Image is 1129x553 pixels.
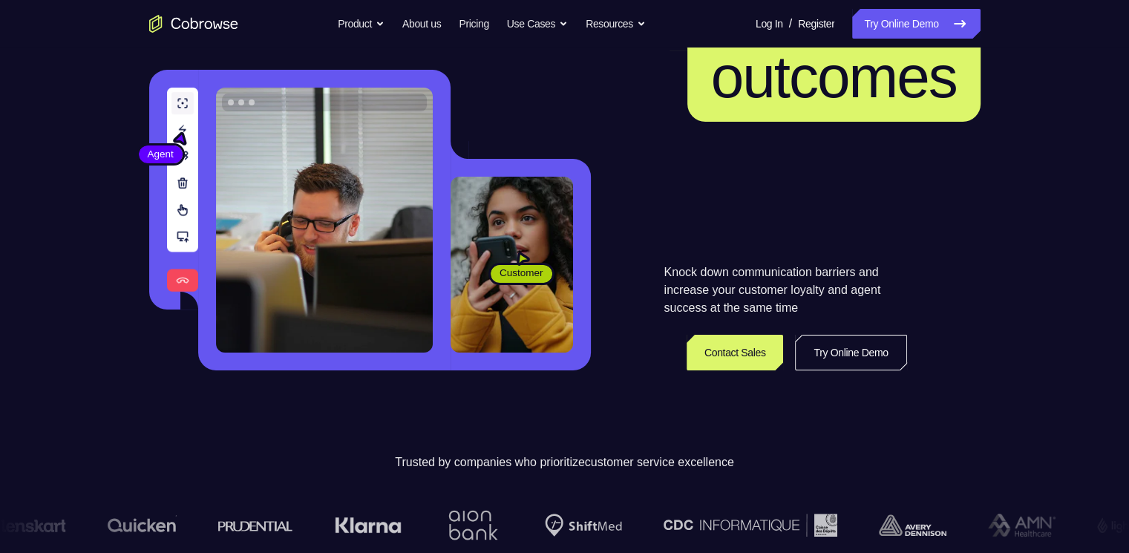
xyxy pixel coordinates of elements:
a: Go to the home page [149,15,238,33]
img: A customer holding their phone [451,177,573,353]
img: A series of tools used in co-browsing sessions [167,88,198,292]
img: CDC Informatique [661,514,834,537]
a: Log In [756,9,783,39]
span: Customer [491,266,552,281]
button: Resources [586,9,646,39]
img: avery-dennison [876,514,943,537]
span: / [789,15,792,33]
a: Try Online Demo [795,335,906,370]
span: Agent [139,147,183,162]
a: Contact Sales [687,335,784,370]
p: Knock down communication barriers and increase your customer loyalty and agent success at the sam... [664,264,907,317]
span: customer service excellence [585,456,734,468]
a: About us [402,9,441,39]
span: outcomes [711,44,957,110]
a: Try Online Demo [852,9,980,39]
img: prudential [215,520,290,531]
button: Use Cases [507,9,568,39]
img: Shiftmed [542,514,619,537]
button: Product [338,9,384,39]
a: Pricing [459,9,488,39]
img: Klarna [332,517,399,534]
a: Register [798,9,834,39]
img: A customer support agent talking on the phone [216,88,433,353]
